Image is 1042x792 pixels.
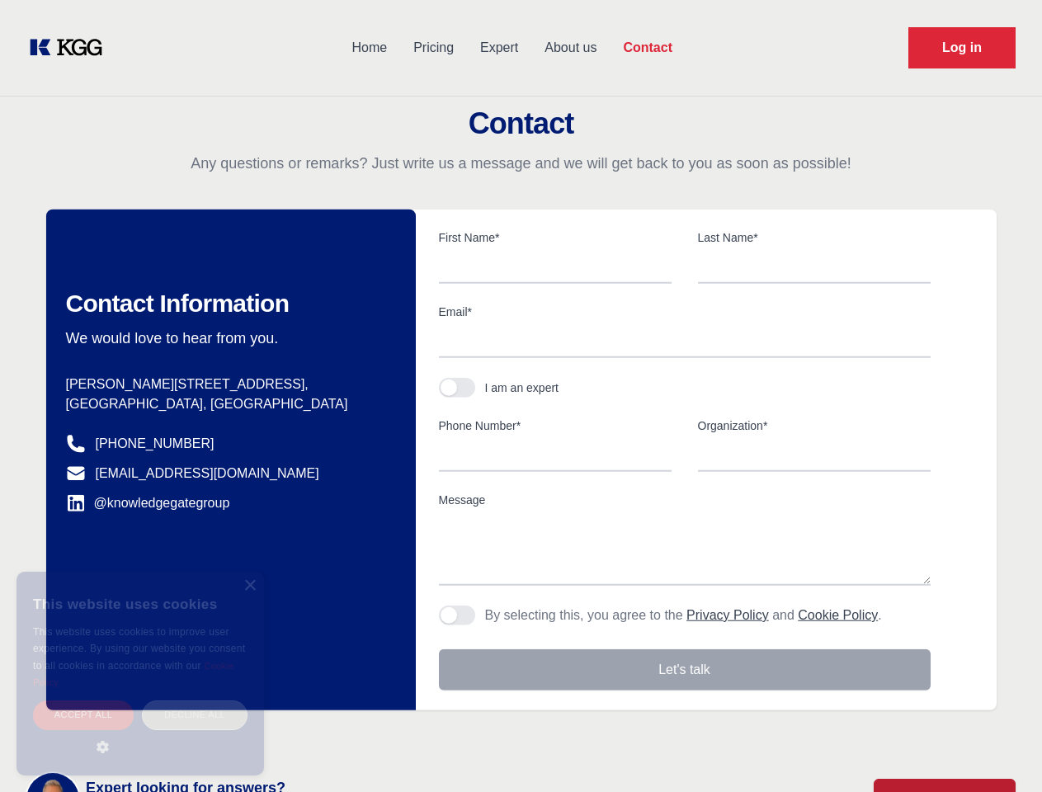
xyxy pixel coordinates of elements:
[439,229,672,246] label: First Name*
[66,394,389,414] p: [GEOGRAPHIC_DATA], [GEOGRAPHIC_DATA]
[439,492,931,508] label: Message
[686,608,769,622] a: Privacy Policy
[243,580,256,592] div: Close
[96,434,215,454] a: [PHONE_NUMBER]
[338,26,400,69] a: Home
[531,26,610,69] a: About us
[33,626,245,672] span: This website uses cookies to improve user experience. By using our website you consent to all coo...
[959,713,1042,792] iframe: Chat Widget
[66,328,389,348] p: We would love to hear from you.
[908,27,1016,68] a: Request Demo
[698,229,931,246] label: Last Name*
[485,379,559,396] div: I am an expert
[142,700,248,729] div: Decline all
[96,464,319,483] a: [EMAIL_ADDRESS][DOMAIN_NAME]
[798,608,878,622] a: Cookie Policy
[66,375,389,394] p: [PERSON_NAME][STREET_ADDRESS],
[485,606,882,625] p: By selecting this, you agree to the and .
[33,584,248,624] div: This website uses cookies
[400,26,467,69] a: Pricing
[33,661,234,687] a: Cookie Policy
[467,26,531,69] a: Expert
[33,700,134,729] div: Accept all
[610,26,686,69] a: Contact
[439,304,931,320] label: Email*
[439,417,672,434] label: Phone Number*
[698,417,931,434] label: Organization*
[66,493,230,513] a: @knowledgegategroup
[20,107,1022,140] h2: Contact
[26,35,116,61] a: KOL Knowledge Platform: Talk to Key External Experts (KEE)
[439,649,931,691] button: Let's talk
[66,289,389,318] h2: Contact Information
[20,153,1022,173] p: Any questions or remarks? Just write us a message and we will get back to you as soon as possible!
